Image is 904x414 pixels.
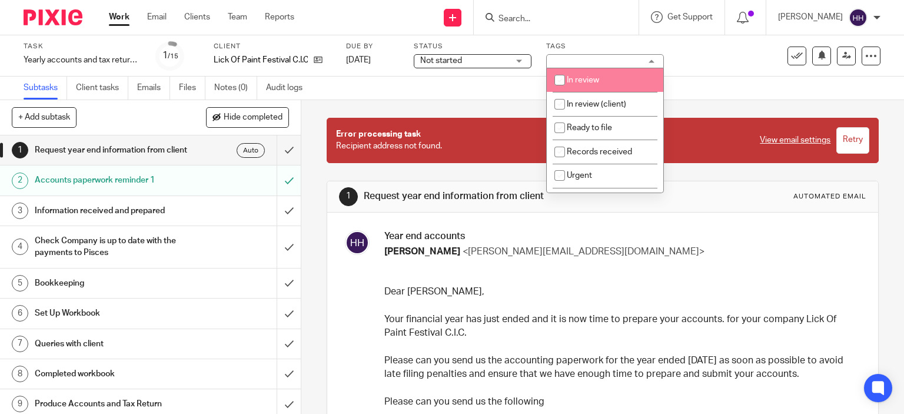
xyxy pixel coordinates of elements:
[237,143,265,158] div: Auto
[339,187,358,206] div: 1
[24,54,141,66] div: Yearly accounts and tax return - Automatic - December 2023
[35,232,188,262] h1: Check Company is up to date with the payments to Pisces
[35,202,188,220] h1: Information received and prepared
[567,76,599,84] span: In review
[778,11,843,23] p: [PERSON_NAME]
[35,304,188,322] h1: Set Up Workbook
[76,77,128,100] a: Client tasks
[567,100,626,108] span: In review (client)
[147,11,167,23] a: Email
[228,11,247,23] a: Team
[12,239,28,255] div: 4
[214,77,257,100] a: Notes (0)
[184,11,210,23] a: Clients
[35,365,188,383] h1: Completed workbook
[567,124,612,132] span: Ready to file
[384,313,858,340] p: Your financial year has just ended and it is now time to prepare your accounts. for your company ...
[849,8,868,27] img: svg%3E
[12,203,28,219] div: 3
[336,130,421,138] span: Error processing task
[24,77,67,100] a: Subtasks
[12,142,28,158] div: 1
[24,54,141,66] div: Yearly accounts and tax return - Automatic - [DATE]
[463,247,704,256] span: <[PERSON_NAME][EMAIL_ADDRESS][DOMAIN_NAME]>
[35,335,188,353] h1: Queries with client
[760,134,830,146] a: View email settings
[35,171,188,189] h1: Accounts paperwork reminder 1
[336,128,749,153] p: Recipient address not found.
[12,107,77,127] button: + Add subtask
[567,171,592,180] span: Urgent
[667,13,713,21] span: Get Support
[24,42,141,51] label: Task
[137,77,170,100] a: Emails
[364,190,627,203] h1: Request year end information from client
[12,396,28,412] div: 9
[346,56,371,64] span: [DATE]
[224,113,282,122] span: Hide completed
[35,141,188,159] h1: Request year end information from client
[384,395,858,409] p: Please can you send us the following
[265,11,294,23] a: Reports
[35,395,188,413] h1: Produce Accounts and Tax Return
[162,49,178,62] div: 1
[346,42,399,51] label: Due by
[384,285,858,299] p: Dear [PERSON_NAME],
[384,247,460,256] span: [PERSON_NAME]
[497,14,603,25] input: Search
[345,230,370,255] img: svg%3E
[12,305,28,322] div: 6
[793,192,866,201] div: Automated email
[24,9,82,25] img: Pixie
[12,336,28,352] div: 7
[12,275,28,292] div: 5
[12,173,28,189] div: 2
[12,366,28,382] div: 8
[214,42,331,51] label: Client
[35,274,188,292] h1: Bookkeeping
[546,42,664,51] label: Tags
[206,107,289,127] button: Hide completed
[266,77,311,100] a: Audit logs
[567,148,632,156] span: Records received
[384,354,858,382] p: Please can you send us the accounting paperwork for the year ended [DATE] as soon as possible to ...
[414,42,531,51] label: Status
[109,11,129,23] a: Work
[168,53,178,59] small: /15
[836,127,869,154] input: Retry
[179,77,205,100] a: Files
[384,230,858,243] h3: Year end accounts
[214,54,308,66] p: Lick Of Paint Festival C.I.C.
[420,57,462,65] span: Not started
